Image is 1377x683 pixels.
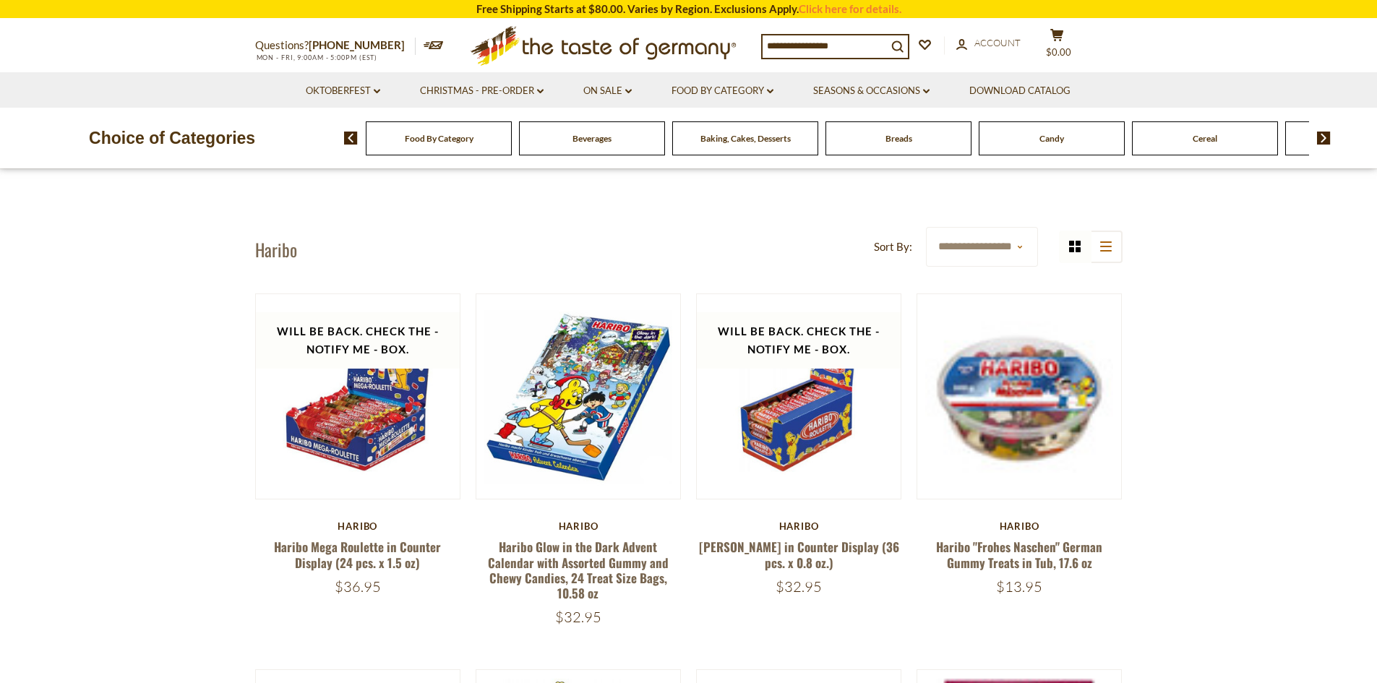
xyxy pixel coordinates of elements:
a: Account [956,35,1021,51]
img: Haribo Mega Roulette in Counter Display [256,294,460,499]
a: Haribo "Frohes Naschen" German Gummy Treats in Tub, 17.6 oz [936,538,1102,571]
span: $36.95 [335,577,381,596]
span: $0.00 [1046,46,1071,58]
span: $32.95 [776,577,822,596]
a: Beverages [572,133,612,144]
a: On Sale [583,83,632,99]
a: Candy [1039,133,1064,144]
h1: Haribo [255,239,297,260]
img: Haribo "Frohes Naschen" German Gummy Treats in Tub, 17.6 oz [917,294,1122,499]
div: Haribo [696,520,902,532]
p: Questions? [255,36,416,55]
a: Oktoberfest [306,83,380,99]
span: Account [974,37,1021,48]
a: Click here for details. [799,2,901,15]
div: Haribo [476,520,682,532]
a: Haribo Glow in the Dark Advent Calendar with Assorted Gummy and Chewy Candies, 24 Treat Size Bags... [488,538,669,602]
a: Christmas - PRE-ORDER [420,83,544,99]
a: Food By Category [405,133,473,144]
img: Haribo Glow in the Dark Advent Calendar with Assorted Gummy and Chewy Candies, 24 Treat Size Bags... [476,294,681,499]
img: next arrow [1317,132,1331,145]
a: Food By Category [672,83,773,99]
a: [PERSON_NAME] in Counter Display (36 pcs. x 0.8 oz.) [699,538,899,571]
img: previous arrow [344,132,358,145]
label: Sort By: [874,238,912,256]
span: MON - FRI, 9:00AM - 5:00PM (EST) [255,53,378,61]
a: Breads [885,133,912,144]
button: $0.00 [1036,28,1079,64]
a: Download Catalog [969,83,1071,99]
div: Haribo [917,520,1123,532]
span: $13.95 [996,577,1042,596]
a: Cereal [1193,133,1217,144]
a: [PHONE_NUMBER] [309,38,405,51]
a: Baking, Cakes, Desserts [700,133,791,144]
a: Seasons & Occasions [813,83,930,99]
a: Haribo Mega Roulette in Counter Display (24 pcs. x 1.5 oz) [274,538,441,571]
span: $32.95 [555,608,601,626]
img: Haribo Roulette in Counter Display [697,294,901,499]
div: Haribo [255,520,461,532]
